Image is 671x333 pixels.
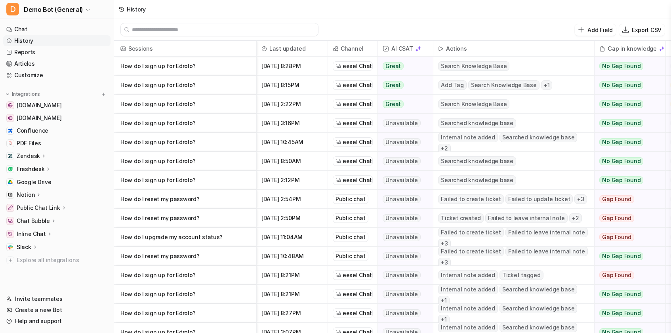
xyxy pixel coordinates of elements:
[505,194,573,204] span: Failed to update ticket
[599,157,643,165] span: No Gap Found
[3,177,111,188] a: Google DriveGoogle Drive
[595,285,660,304] button: No Gap Found
[383,195,420,203] span: Unavailable
[438,258,451,267] span: + 3
[335,157,370,165] a: eesel Chat
[335,138,370,146] a: eesel Chat
[6,256,14,264] img: explore all integrations
[260,133,324,152] span: [DATE] 10:45AM
[120,266,250,285] p: How do I sign up for Edrolo?
[260,190,324,209] span: [DATE] 2:54PM
[335,272,341,278] img: eeselChat
[505,228,588,237] span: Failed to leave internal note
[438,304,498,313] span: Internal note added
[335,62,370,70] a: eesel Chat
[120,209,250,228] p: How do I reset my password?
[335,290,370,298] a: eesel Chat
[599,176,643,184] span: No Gap Found
[383,309,420,317] span: Unavailable
[595,57,660,76] button: No Gap Found
[468,80,539,90] span: Search Knowledge Base
[383,62,404,70] span: Great
[8,180,13,185] img: Google Drive
[120,133,250,152] p: How do I sign up for Edrolo?
[24,4,83,15] span: Demo Bot (General)
[383,81,404,89] span: Great
[260,114,324,133] span: [DATE] 3:16PM
[438,156,516,166] span: Searched knowledge base
[438,247,503,256] span: Failed to create ticket
[595,304,660,323] button: No Gap Found
[595,266,660,285] button: Gap Found
[17,152,40,160] p: Zendesk
[595,133,660,152] button: No Gap Found
[438,144,451,153] span: + 2
[8,192,13,197] img: Notion
[17,101,61,109] span: [DOMAIN_NAME]
[335,101,341,107] img: eeselChat
[17,178,51,186] span: Google Drive
[3,316,111,327] a: Help and support
[120,285,250,304] p: How do I sign up for Edrolo?
[12,91,40,97] p: Integrations
[343,176,372,184] span: eesel Chat
[260,76,324,95] span: [DATE] 8:15PM
[383,157,420,165] span: Unavailable
[17,165,44,173] p: Freshdesk
[17,230,46,238] p: Inline Chat
[438,99,509,109] span: Search Knowledge Base
[8,116,13,120] img: www.atlassian.com
[3,35,111,46] a: History
[632,26,661,34] p: Export CSV
[120,171,250,190] p: How do I sign up for Edrolo?
[260,247,324,266] span: [DATE] 10:48AM
[260,57,324,76] span: [DATE] 8:28PM
[383,100,404,108] span: Great
[120,57,250,76] p: How do I sign up for Edrolo?
[595,152,660,171] button: No Gap Found
[378,57,428,76] button: Great
[383,214,420,222] span: Unavailable
[595,114,660,133] button: No Gap Found
[6,3,19,15] span: D
[343,138,372,146] span: eesel Chat
[383,252,420,260] span: Unavailable
[260,209,324,228] span: [DATE] 2:50PM
[3,100,111,111] a: www.airbnb.com[DOMAIN_NAME]
[599,233,634,241] span: Gap Found
[505,247,588,256] span: Failed to leave internal note
[343,290,372,298] span: eesel Chat
[335,120,341,126] img: eeselChat
[3,24,111,35] a: Chat
[8,206,13,210] img: Public Chat Link
[438,228,503,237] span: Failed to create ticket
[3,90,42,98] button: Integrations
[598,41,662,57] div: Gap in knowledge
[8,232,13,236] img: Inline Chat
[446,41,467,57] h2: Actions
[335,291,341,297] img: eeselChat
[619,24,665,36] button: Export CSV
[333,232,368,242] div: Public chat
[381,41,430,57] span: AI CSAT
[378,76,428,95] button: Great
[595,95,660,114] button: No Gap Found
[120,76,250,95] p: How do I sign up for Edrolo?
[378,95,428,114] button: Great
[541,80,553,90] span: + 1
[599,195,634,203] span: Gap Found
[260,228,324,247] span: [DATE] 11:04AM
[499,270,543,280] span: Ticket tagged
[17,114,61,122] span: [DOMAIN_NAME]
[485,213,568,223] span: Failed to leave internal note
[383,271,420,279] span: Unavailable
[3,293,111,304] a: Invite teammates
[8,103,13,108] img: www.airbnb.com
[3,47,111,58] a: Reports
[599,81,643,89] span: No Gap Found
[3,125,111,136] a: ConfluenceConfluence
[438,133,498,142] span: Internal note added
[438,270,498,280] span: Internal note added
[383,290,420,298] span: Unavailable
